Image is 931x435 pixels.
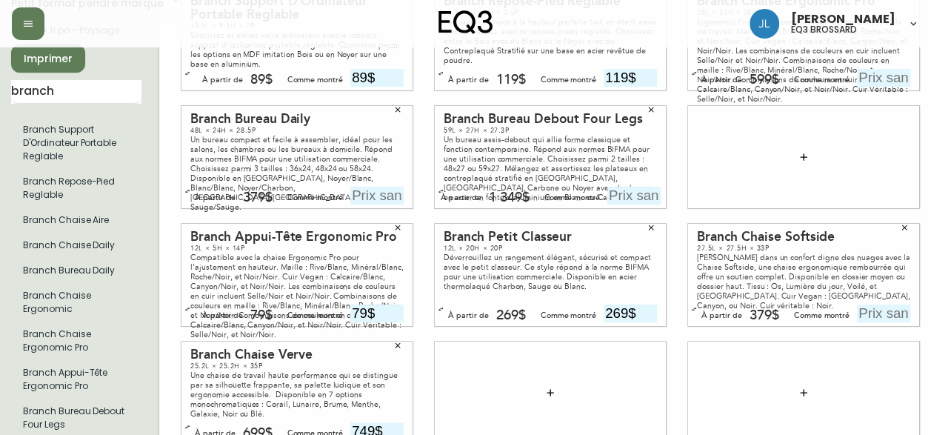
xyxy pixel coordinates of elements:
[750,309,779,322] div: 379$
[607,187,661,205] input: Prix sans le $
[190,126,404,135] div: 48L × 24H × 28.5P
[857,305,910,322] input: Prix sans le $
[190,348,404,362] div: Branch Chaise Verve
[444,135,657,202] div: Un bureau assis-debout qui allie forme classique et fonction contemporaine. Répond aux normes BIF...
[496,309,526,322] div: 269$
[444,230,657,244] div: Branch Petit Classeur
[11,283,141,322] li: Branch Chaise Ergonomic
[750,9,779,39] img: 4c684eb21b92554db63a26dcce857022
[604,69,657,87] input: Prix sans le $
[202,309,243,322] div: À partir de
[11,44,85,73] button: Imprimer
[857,69,910,87] input: Prix sans le $
[23,50,73,68] span: Imprimer
[190,244,404,253] div: 12L × 5H × 14P
[540,73,596,87] div: Comme montré
[697,230,910,244] div: Branch Chaise Softside
[444,244,657,253] div: 12L × 20H × 20P
[496,73,526,87] div: 119$
[604,305,657,322] input: Prix sans le $
[250,73,273,87] div: 89$
[441,191,481,205] div: À partir de
[701,309,742,322] div: À partir de
[544,191,600,205] div: Comme montré
[11,322,141,360] li: Branch Chaise Ergonomic Pro
[11,360,141,399] li: Branch Appui-Tête Ergonomic Pro
[250,309,273,322] div: 79$
[793,73,850,87] div: Comme montré
[11,233,141,258] li: Petit format pendre marque
[190,371,404,419] div: Une chaise de travail haute performance qui se distingue par sa silhouette frappante, sa palette ...
[190,253,404,339] div: Compatible avec la chaise Ergonomic Pro pour l'ajustement en hauteur. Maille : Rive/Blanc, Minéra...
[448,73,489,87] div: À partir de
[11,169,141,207] li: Branch Repose-Pied Reglable
[438,10,493,34] img: logo
[444,126,657,135] div: 59L × 27H × 27.3P
[444,253,657,291] div: Déverrouillez un rangement élégant, sécurisé et compact avec le petit classeur. Ce style répond à...
[11,207,141,233] li: Branch Chaise Aire
[697,253,910,311] div: [PERSON_NAME] dans un confort digne des nuages avec la Chaise Softside, une chaise ergonomique re...
[190,362,404,371] div: 25.2L × 25.2H × 35P
[350,305,404,322] input: Prix sans le $
[697,244,910,253] div: 27.5L × 27.5H × 33P
[11,80,141,104] input: Recherche
[11,258,141,283] li: Branch Bureau Daily
[791,25,857,34] h5: eq3 brossard
[202,73,243,87] div: À partir de
[444,113,657,126] div: Branch Bureau Debout Four Legs
[750,73,779,87] div: 599$
[448,309,489,322] div: À partir de
[350,187,404,205] input: Prix sans le $
[350,69,404,87] input: Prix sans le $
[540,309,596,322] div: Comme montré
[190,30,404,69] div: Sécurisez et élevez votre ordinateur avec le robuste support d'ordinateur portable réglable. Choi...
[11,117,141,169] li: Branch Support D'Ordinateur Portable Reglable
[287,73,343,87] div: Comme montré
[793,309,850,322] div: Comme montré
[190,135,404,212] div: Un bureau compact et facile à assembler, idéal pour les salons, les chambres ou les bureaux à dom...
[697,17,910,104] div: Ergonomic Pro offre un confort inégalé pour chaque style de travail. Maille : Rive/Blanc, Minéral...
[287,191,343,205] div: Comme montré
[195,191,236,205] div: À partir de
[243,191,273,205] div: 379$
[791,13,895,25] span: [PERSON_NAME]
[287,309,343,322] div: Comme montré
[190,113,404,126] div: Branch Bureau Daily
[489,191,530,205] div: 1 349$
[190,230,404,244] div: Branch Appui-Tête Ergonomic Pro
[701,73,742,87] div: À partir de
